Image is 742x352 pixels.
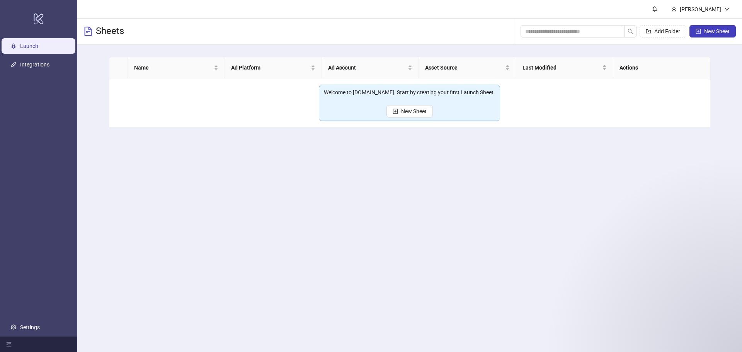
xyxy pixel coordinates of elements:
[704,28,730,34] span: New Sheet
[677,5,724,14] div: [PERSON_NAME]
[128,57,225,78] th: Name
[689,25,736,37] button: New Sheet
[613,57,710,78] th: Actions
[96,25,124,37] h3: Sheets
[522,63,601,72] span: Last Modified
[640,25,686,37] button: Add Folder
[20,43,38,49] a: Launch
[83,27,93,36] span: file-text
[231,63,309,72] span: Ad Platform
[386,105,433,117] button: New Sheet
[654,28,680,34] span: Add Folder
[646,29,651,34] span: folder-add
[425,63,503,72] span: Asset Source
[328,63,406,72] span: Ad Account
[652,6,657,12] span: bell
[134,63,212,72] span: Name
[6,342,12,347] span: menu-fold
[401,108,427,114] span: New Sheet
[671,7,677,12] span: user
[225,57,322,78] th: Ad Platform
[724,7,730,12] span: down
[696,29,701,34] span: plus-square
[20,61,49,68] a: Integrations
[20,324,40,330] a: Settings
[516,57,613,78] th: Last Modified
[322,57,419,78] th: Ad Account
[419,57,516,78] th: Asset Source
[324,88,495,97] div: Welcome to [DOMAIN_NAME]. Start by creating your first Launch Sheet.
[628,29,633,34] span: search
[393,109,398,114] span: plus-square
